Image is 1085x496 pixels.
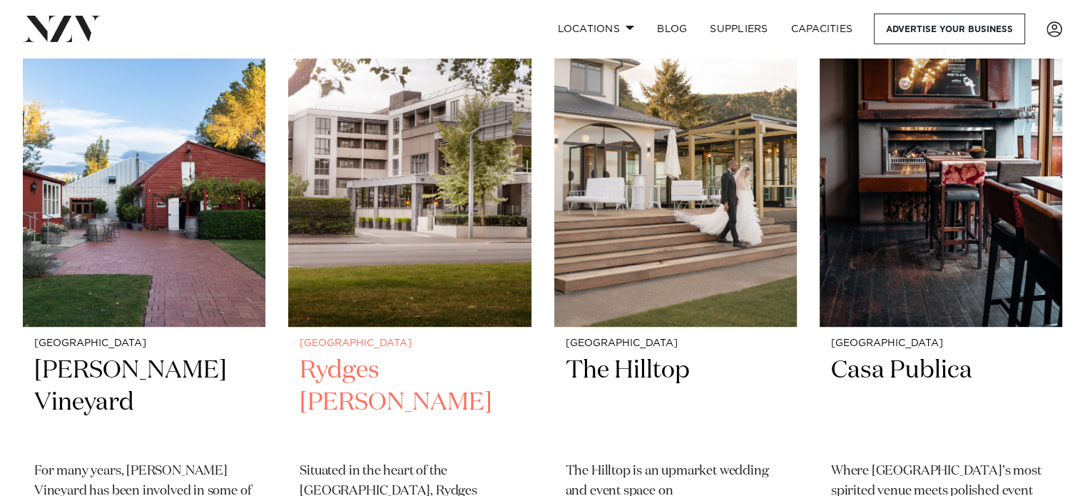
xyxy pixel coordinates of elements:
[300,338,519,349] small: [GEOGRAPHIC_DATA]
[34,355,254,451] h2: [PERSON_NAME] Vineyard
[874,14,1025,44] a: Advertise your business
[566,338,785,349] small: [GEOGRAPHIC_DATA]
[23,16,101,41] img: nzv-logo.png
[831,338,1051,349] small: [GEOGRAPHIC_DATA]
[698,14,779,44] a: SUPPLIERS
[566,355,785,451] h2: The Hilltop
[300,355,519,451] h2: Rydges [PERSON_NAME]
[780,14,865,44] a: Capacities
[546,14,646,44] a: Locations
[831,355,1051,451] h2: Casa Publica
[646,14,698,44] a: BLOG
[34,338,254,349] small: [GEOGRAPHIC_DATA]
